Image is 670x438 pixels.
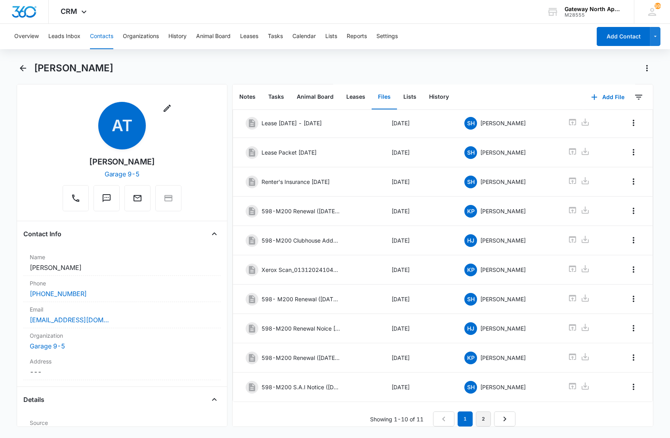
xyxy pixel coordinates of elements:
button: Reports [347,24,367,49]
p: Lease [DATE] - [DATE] [262,119,322,127]
p: Lease Packet [DATE] [262,148,317,157]
span: KP [464,205,477,218]
dd: --- [30,367,214,377]
div: Name[PERSON_NAME] [23,250,220,276]
p: [PERSON_NAME] [480,266,526,274]
button: Leads Inbox [48,24,80,49]
button: Overflow Menu [627,351,640,364]
div: Phone[PHONE_NUMBER] [23,276,220,302]
button: Actions [641,62,653,75]
a: Text [94,197,120,204]
td: [DATE] [382,373,455,402]
button: Overflow Menu [627,263,640,276]
button: History [423,85,455,109]
a: [EMAIL_ADDRESS][DOMAIN_NAME] [30,315,109,325]
td: [DATE] [382,343,455,373]
button: Overflow Menu [627,322,640,335]
p: 598-M200 Renewal ([DATE]-[DATE]) [262,207,341,215]
button: Overflow Menu [627,234,640,247]
button: Back [17,62,29,75]
button: Overflow Menu [627,293,640,305]
p: [PERSON_NAME] [480,324,526,333]
button: History [168,24,187,49]
span: CRM [61,7,77,15]
p: [PERSON_NAME] [480,236,526,245]
span: SH [464,381,477,394]
button: Tasks [262,85,290,109]
div: OrganizationGarage 9-5 [23,328,220,354]
p: [PERSON_NAME] [480,207,526,215]
button: Lists [325,24,337,49]
button: Contacts [90,24,113,49]
p: [PERSON_NAME] [480,178,526,186]
div: notifications count [655,3,661,9]
a: Next Page [494,411,515,427]
button: Lists [397,85,423,109]
span: AT [98,102,146,149]
td: [DATE] [382,226,455,255]
span: KP [464,264,477,276]
span: SH [464,117,477,130]
span: SH [464,293,477,306]
div: account name [565,6,622,12]
h4: Contact Info [23,229,61,239]
td: [DATE] [382,255,455,285]
a: [PHONE_NUMBER] [30,289,87,298]
div: [PERSON_NAME] [89,156,155,168]
td: [DATE] [382,197,455,226]
p: 598- M200 Renewal ([DATE]-[DATE]) [262,295,341,303]
span: HJ [464,322,477,335]
button: Overflow Menu [627,117,640,129]
button: Settings [376,24,398,49]
button: Animal Board [196,24,231,49]
p: [PERSON_NAME] [480,354,526,362]
label: Email [30,305,214,314]
p: 598-M200 S.A.I Notice ([DATE]) [262,383,341,391]
span: HJ [464,234,477,247]
a: Garage 9-5 [105,170,140,178]
p: Xerox Scan_01312024104831.pdf [262,266,341,274]
button: Filters [632,91,645,103]
span: KP [464,352,477,364]
p: 598-M200 Renewal Noice [DATE] [262,324,341,333]
p: Renter's Insurance [DATE] [262,178,330,186]
td: [DATE] [382,167,455,197]
p: [PERSON_NAME] [480,148,526,157]
a: Call [63,197,89,204]
label: Name [30,253,214,261]
a: Garage 9-5 [30,342,65,350]
button: Calendar [292,24,316,49]
p: 598-M200 Clubhouse Addendum [262,236,341,245]
button: Leases [340,85,372,109]
button: Text [94,185,120,211]
td: [DATE] [382,138,455,167]
p: Showing 1-10 of 11 [370,415,424,423]
div: account id [565,12,622,18]
div: Address--- [23,354,220,380]
p: [PERSON_NAME] [480,119,526,127]
span: SH [464,146,477,159]
button: Overflow Menu [627,146,640,159]
button: Call [63,185,89,211]
td: [DATE] [382,285,455,314]
button: Overflow Menu [627,205,640,217]
button: Overview [14,24,39,49]
button: Organizations [123,24,159,49]
em: 1 [458,411,473,427]
label: Phone [30,279,214,287]
label: Source [30,419,214,427]
button: Leases [240,24,258,49]
p: 598-M200 Renewal ([DATE]-[DATE]) [262,354,341,362]
dd: [PERSON_NAME] [30,263,214,272]
button: Add Contact [597,27,650,46]
span: 108 [655,3,661,9]
button: Close [208,393,221,406]
nav: Pagination [433,411,515,427]
td: [DATE] [382,109,455,138]
button: Add File [583,88,632,107]
button: Overflow Menu [627,381,640,393]
p: [PERSON_NAME] [480,295,526,303]
button: Overflow Menu [627,175,640,188]
td: [DATE] [382,314,455,343]
span: SH [464,176,477,188]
